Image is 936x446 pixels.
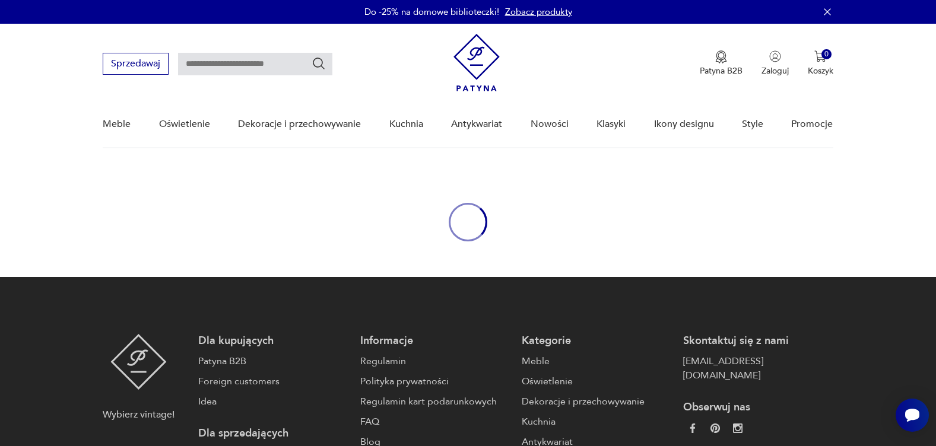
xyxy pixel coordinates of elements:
p: Dla kupujących [198,334,348,348]
p: Dla sprzedających [198,426,348,441]
img: Patyna - sklep z meblami i dekoracjami vintage [110,334,167,390]
img: Patyna - sklep z meblami i dekoracjami vintage [453,34,500,91]
a: Klasyki [596,101,626,147]
a: Sprzedawaj [103,60,169,69]
img: Ikona koszyka [814,50,826,62]
button: 0Koszyk [808,50,833,77]
img: Ikonka użytkownika [769,50,781,62]
a: Zobacz produkty [505,6,572,18]
a: [EMAIL_ADDRESS][DOMAIN_NAME] [683,354,833,383]
img: Ikona medalu [715,50,727,63]
a: Oświetlenie [159,101,210,147]
a: Kuchnia [522,415,671,429]
p: Do -25% na domowe biblioteczki! [364,6,499,18]
a: Dekoracje i przechowywanie [238,101,361,147]
a: Ikona medaluPatyna B2B [700,50,743,77]
a: Regulamin kart podarunkowych [360,394,510,409]
img: c2fd9cf7f39615d9d6839a72ae8e59e5.webp [733,423,743,433]
a: Polityka prywatności [360,374,510,388]
a: Regulamin [360,354,510,368]
a: Ikony designu [654,101,714,147]
a: Meble [103,101,131,147]
button: Zaloguj [762,50,789,77]
p: Zaloguj [762,65,789,77]
img: 37d27d81a828e637adc9f9cb2e3d3a8a.webp [710,423,720,433]
a: Idea [198,394,348,409]
a: Foreign customers [198,374,348,388]
p: Koszyk [808,65,833,77]
a: Oświetlenie [522,374,671,388]
p: Kategorie [522,334,671,348]
p: Patyna B2B [700,65,743,77]
div: 0 [821,49,832,59]
button: Sprzedawaj [103,53,169,75]
p: Skontaktuj się z nami [683,334,833,348]
a: Kuchnia [389,101,423,147]
button: Patyna B2B [700,50,743,77]
p: Obserwuj nas [683,400,833,415]
p: Wybierz vintage! [103,407,174,422]
a: Nowości [531,101,569,147]
a: Patyna B2B [198,354,348,368]
iframe: Smartsupp widget button [896,399,929,432]
img: da9060093f698e4c3cedc1453eec5031.webp [688,423,697,433]
a: Antykwariat [451,101,502,147]
a: Style [742,101,763,147]
a: FAQ [360,415,510,429]
a: Dekoracje i przechowywanie [522,394,671,409]
p: Informacje [360,334,510,348]
a: Promocje [791,101,833,147]
a: Meble [522,354,671,368]
button: Szukaj [312,56,326,71]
